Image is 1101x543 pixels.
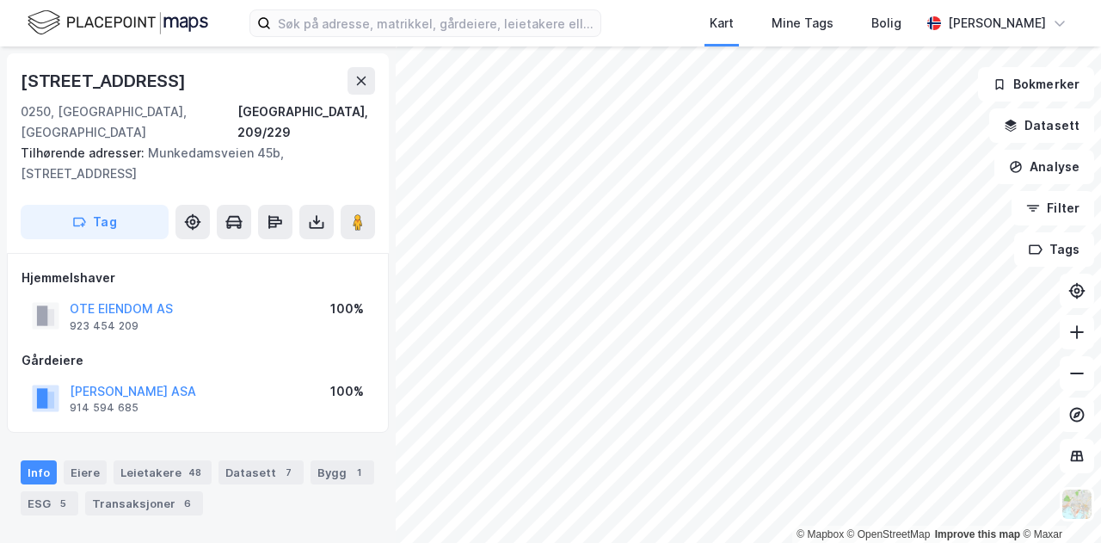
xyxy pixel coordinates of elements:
[797,528,844,540] a: Mapbox
[994,150,1094,184] button: Analyse
[70,401,138,415] div: 914 594 685
[1015,460,1101,543] iframe: Chat Widget
[21,460,57,484] div: Info
[237,102,375,143] div: [GEOGRAPHIC_DATA], 209/229
[64,460,107,484] div: Eiere
[21,67,189,95] div: [STREET_ADDRESS]
[179,495,196,512] div: 6
[847,528,931,540] a: OpenStreetMap
[710,13,734,34] div: Kart
[1014,232,1094,267] button: Tags
[935,528,1020,540] a: Improve this map
[311,460,374,484] div: Bygg
[21,205,169,239] button: Tag
[28,8,208,38] img: logo.f888ab2527a4732fd821a326f86c7f29.svg
[54,495,71,512] div: 5
[21,491,78,515] div: ESG
[218,460,304,484] div: Datasett
[22,268,374,288] div: Hjemmelshaver
[21,102,237,143] div: 0250, [GEOGRAPHIC_DATA], [GEOGRAPHIC_DATA]
[22,350,374,371] div: Gårdeiere
[350,464,367,481] div: 1
[989,108,1094,143] button: Datasett
[330,381,364,402] div: 100%
[185,464,205,481] div: 48
[21,145,148,160] span: Tilhørende adresser:
[948,13,1046,34] div: [PERSON_NAME]
[1012,191,1094,225] button: Filter
[70,319,138,333] div: 923 454 209
[330,299,364,319] div: 100%
[114,460,212,484] div: Leietakere
[772,13,833,34] div: Mine Tags
[871,13,901,34] div: Bolig
[271,10,600,36] input: Søk på adresse, matrikkel, gårdeiere, leietakere eller personer
[21,143,361,184] div: Munkedamsveien 45b, [STREET_ADDRESS]
[280,464,297,481] div: 7
[85,491,203,515] div: Transaksjoner
[978,67,1094,102] button: Bokmerker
